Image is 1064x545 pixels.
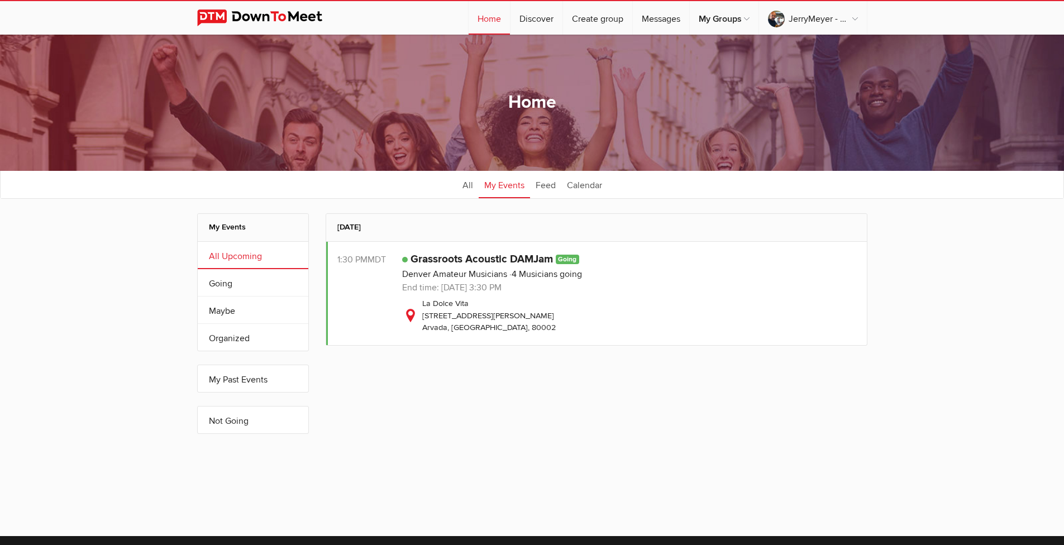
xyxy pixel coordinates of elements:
[479,170,530,198] a: My Events
[402,269,507,280] a: Denver Amateur Musicians
[556,255,580,264] span: Going
[469,1,510,35] a: Home
[530,170,561,198] a: Feed
[561,170,608,198] a: Calendar
[633,1,689,35] a: Messages
[759,1,867,35] a: JerryMeyer - Bass player/percussionist
[411,252,553,266] a: Grassroots Acoustic DAMJam
[690,1,758,35] a: My Groups
[198,242,308,269] a: All Upcoming
[457,170,479,198] a: All
[209,214,297,241] h2: My Events
[198,365,308,392] a: My Past Events
[563,1,632,35] a: Create group
[198,324,308,351] a: Organized
[402,282,502,293] span: End time: [DATE] 3:30 PM
[197,9,340,26] img: DownToMeet
[368,254,386,265] span: America/Denver
[198,407,308,433] a: Not Going
[337,253,402,266] div: 1:30 PM
[510,1,562,35] a: Discover
[198,269,308,296] a: Going
[198,297,308,323] a: Maybe
[402,298,856,334] div: La Dolce Vita [STREET_ADDRESS][PERSON_NAME] Arvada, [GEOGRAPHIC_DATA], 80002
[337,214,856,241] h2: [DATE]
[508,91,556,114] h1: Home
[509,269,582,280] span: 4 Musicians going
